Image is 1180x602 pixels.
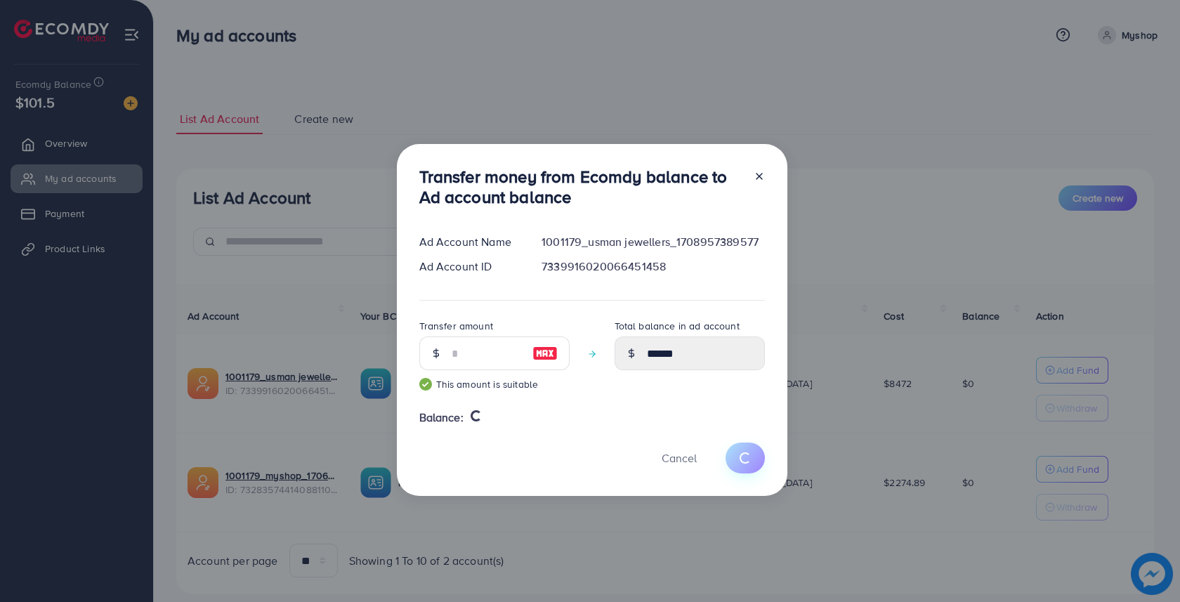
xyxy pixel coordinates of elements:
h3: Transfer money from Ecomdy balance to Ad account balance [419,166,742,207]
button: Cancel [644,443,714,473]
img: guide [419,378,432,391]
small: This amount is suitable [419,377,570,391]
label: Total balance in ad account [615,319,740,333]
div: 7339916020066451458 [530,259,775,275]
div: Ad Account Name [408,234,531,250]
span: Cancel [662,450,697,466]
div: Ad Account ID [408,259,531,275]
div: 1001179_usman jewellers_1708957389577 [530,234,775,250]
img: image [532,345,558,362]
span: Balance: [419,410,464,426]
label: Transfer amount [419,319,493,333]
